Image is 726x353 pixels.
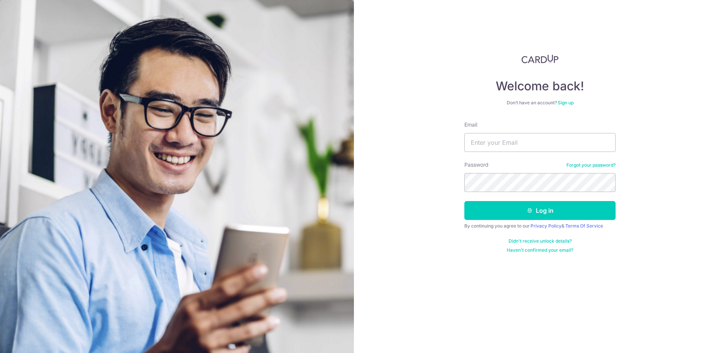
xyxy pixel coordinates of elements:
[464,79,616,94] h4: Welcome back!
[464,161,489,169] label: Password
[464,223,616,229] div: By continuing you agree to our &
[507,247,573,253] a: Haven't confirmed your email?
[566,162,616,168] a: Forgot your password?
[464,133,616,152] input: Enter your Email
[531,223,562,229] a: Privacy Policy
[464,121,477,129] label: Email
[558,100,574,105] a: Sign up
[509,238,572,244] a: Didn't receive unlock details?
[521,54,558,63] img: CardUp Logo
[565,223,603,229] a: Terms Of Service
[464,201,616,220] button: Log in
[464,100,616,106] div: Don’t have an account?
